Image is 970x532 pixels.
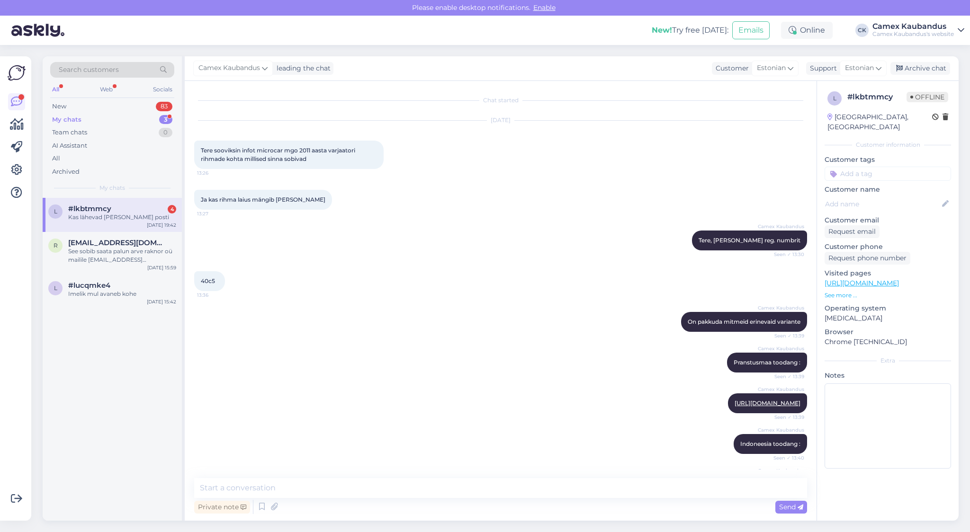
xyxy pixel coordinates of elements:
[825,313,951,323] p: [MEDICAL_DATA]
[54,242,58,249] span: r
[712,63,749,73] div: Customer
[825,167,951,181] input: Add a tag
[68,204,111,213] span: #lkbtmmcy
[68,290,176,298] div: Imelik mul avaneb kohe
[845,63,874,73] span: Estonian
[68,281,110,290] span: #lucqmke4
[59,65,119,75] span: Search customers
[194,96,807,105] div: Chat started
[197,210,233,217] span: 13:27
[758,467,804,474] span: Camex Kaubandus
[825,371,951,381] p: Notes
[201,196,325,203] span: Ja kas rihma laius mängib [PERSON_NAME]
[197,292,233,299] span: 13:36
[907,92,948,102] span: Offline
[769,251,804,258] span: Seen ✓ 13:30
[530,3,558,12] span: Enable
[825,199,940,209] input: Add name
[769,373,804,380] span: Seen ✓ 13:39
[68,213,176,222] div: Kas lähevad [PERSON_NAME] posti
[159,128,172,137] div: 0
[769,332,804,339] span: Seen ✓ 13:39
[740,440,800,447] span: Indoneesia toodang :
[273,63,331,73] div: leading the chat
[758,345,804,352] span: Camex Kaubandus
[825,268,951,278] p: Visited pages
[825,303,951,313] p: Operating system
[68,247,176,264] div: See sobib saata palun arve raknor oü mailile [EMAIL_ADDRESS][DOMAIN_NAME] makse tähtajaks võib pa...
[197,169,233,177] span: 13:26
[194,116,807,124] div: [DATE]
[758,223,804,230] span: Camex Kaubandus
[825,185,951,195] p: Customer name
[52,141,87,151] div: AI Assistant
[825,155,951,165] p: Customer tags
[769,414,804,421] span: Seen ✓ 13:39
[872,23,954,30] div: Camex Kaubandus
[8,64,26,82] img: Askly Logo
[825,252,910,265] div: Request phone number
[732,21,770,39] button: Emails
[147,222,176,229] div: [DATE] 19:42
[847,91,907,103] div: # lkbtmmcy
[825,141,951,149] div: Customer information
[147,298,176,305] div: [DATE] 15:42
[781,22,833,39] div: Online
[147,264,176,271] div: [DATE] 15:59
[52,167,80,177] div: Archived
[201,277,215,284] span: 40c5
[151,83,174,96] div: Socials
[68,239,167,247] span: raknor@mail.ee
[52,102,66,111] div: New
[198,63,260,73] span: Camex Kaubandus
[54,208,57,215] span: l
[769,454,804,461] span: Seen ✓ 13:40
[652,26,672,35] b: New!
[825,242,951,252] p: Customer phone
[890,62,950,75] div: Archive chat
[54,284,57,292] span: l
[52,128,87,137] div: Team chats
[194,501,250,514] div: Private note
[872,30,954,38] div: Camex Kaubandus's website
[734,359,800,366] span: Pranstusmaa toodang :
[825,327,951,337] p: Browser
[52,115,81,124] div: My chats
[99,184,125,192] span: My chats
[688,318,800,325] span: On pakkuda mitmeid erinevaid variante
[758,426,804,434] span: Camex Kaubandus
[825,291,951,300] p: See more ...
[827,112,932,132] div: [GEOGRAPHIC_DATA], [GEOGRAPHIC_DATA]
[825,356,951,365] div: Extra
[833,95,836,102] span: l
[98,83,115,96] div: Web
[872,23,964,38] a: Camex KaubandusCamex Kaubandus's website
[156,102,172,111] div: 83
[52,154,60,163] div: All
[652,25,728,36] div: Try free [DATE]:
[201,147,357,162] span: Tere sooviksin infot microcar mgo 2011 aasta varjaatori rihmade kohta millised sinna sobivad
[758,386,804,393] span: Camex Kaubandus
[159,115,172,124] div: 3
[779,503,803,511] span: Send
[855,24,869,37] div: CK
[50,83,61,96] div: All
[825,225,880,238] div: Request email
[758,304,804,311] span: Camex Kaubandus
[699,237,800,244] span: Tere, [PERSON_NAME] reg. numbrit
[735,399,800,407] a: [URL][DOMAIN_NAME]
[825,279,899,287] a: [URL][DOMAIN_NAME]
[757,63,786,73] span: Estonian
[168,205,176,213] div: 4
[806,63,837,73] div: Support
[825,215,951,225] p: Customer email
[825,337,951,347] p: Chrome [TECHNICAL_ID]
